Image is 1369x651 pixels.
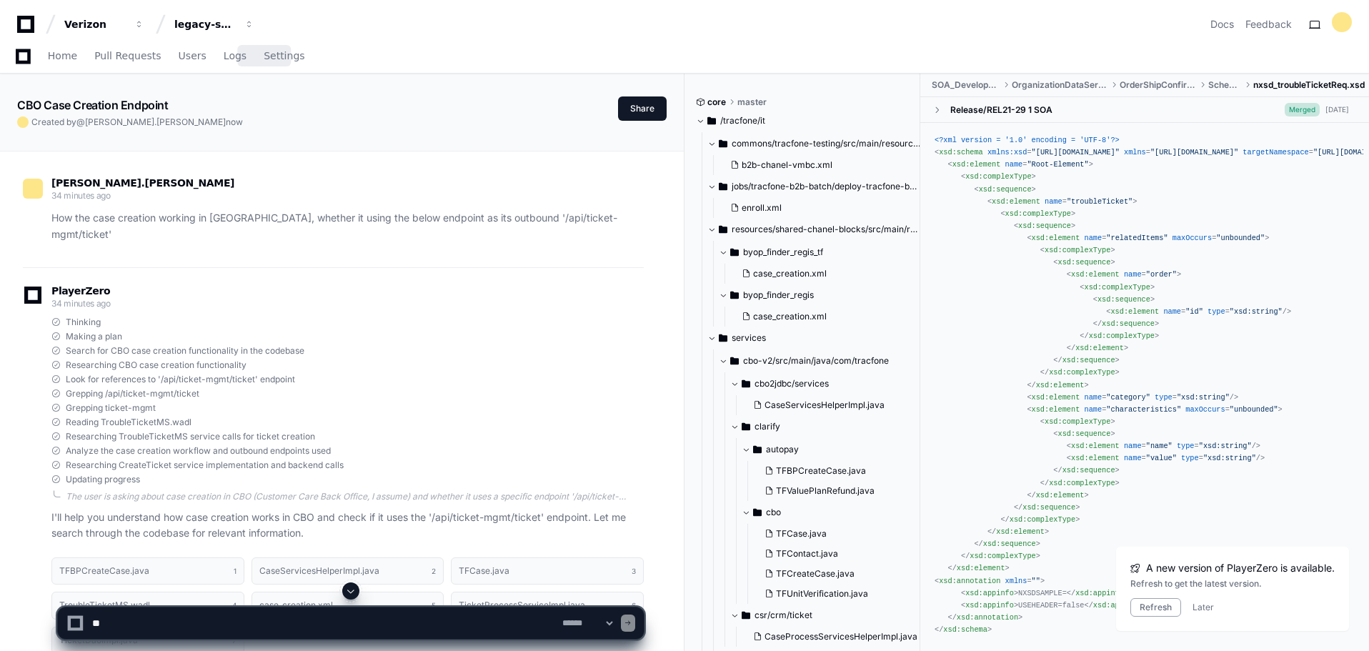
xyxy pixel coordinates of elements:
[1045,197,1062,206] span: name
[618,96,667,121] button: Share
[1243,148,1308,156] span: targetNamespace
[719,284,921,307] button: byop_finder_regis
[1146,270,1177,279] span: "order"
[51,510,644,542] p: I'll help you understand how case creation works in CBO and check if it uses the '/api/ticket-mgm...
[719,349,932,372] button: cbo-v2/src/main/java/com/tracfone
[1053,356,1119,364] span: </ >
[1084,234,1102,242] span: name
[939,577,1000,585] span: xsd:annotation
[1036,491,1085,500] span: xsd:element
[1210,17,1234,31] a: Docs
[66,459,344,471] span: Researching CreateTicket service implementation and backend calls
[51,298,111,309] span: 34 minutes ago
[730,372,932,395] button: cbo2jdbc/services
[459,567,509,575] h1: TFCase.java
[1130,598,1181,617] button: Refresh
[1032,234,1080,242] span: xsd:element
[957,564,1005,572] span: xsd:element
[1005,209,1071,218] span: xsd:complexType
[707,96,726,108] span: core
[1185,405,1225,414] span: maxOccurs
[451,557,644,585] button: TFCase.java3
[725,198,912,218] button: enroll.xml
[1045,246,1110,254] span: xsd:complexType
[730,415,932,438] button: clarify
[64,17,126,31] div: Verizon
[51,190,111,201] span: 34 minutes ago
[759,461,924,481] button: TFBPCreateCase.java
[707,112,716,129] svg: Directory
[1058,429,1111,438] span: xsd:sequence
[179,51,206,60] span: Users
[1032,393,1080,402] span: xsd:element
[753,311,827,322] span: case_creation.xml
[1045,417,1110,426] span: xsd:complexType
[1010,515,1075,524] span: xsd:complexType
[1093,319,1159,328] span: </ >
[1203,454,1256,462] span: "xsd:string"
[965,172,1031,181] span: xsd:complexType
[632,565,636,577] span: 3
[224,40,247,73] a: Logs
[1022,503,1075,512] span: xsd:sequence
[66,474,140,485] span: Updating progress
[747,395,924,415] button: CaseServicesHelperImpl.java
[1067,454,1265,462] span: < = = />
[432,565,436,577] span: 2
[742,202,782,214] span: enroll.xml
[970,552,1035,560] span: xsd:complexType
[226,116,243,127] span: now
[1230,405,1278,414] span: "unbounded"
[1018,222,1071,230] span: xsd:sequence
[759,564,924,584] button: TFCreateCase.java
[1049,368,1115,377] span: xsd:complexType
[719,135,727,152] svg: Directory
[66,491,644,502] div: The user is asking about case creation in CBO (Customer Care Back Office, I assume) and whether i...
[736,264,912,284] button: case_creation.xml
[947,564,1009,572] span: </ >
[1089,332,1155,340] span: xsd:complexType
[1106,307,1291,316] span: < = = />
[755,378,829,389] span: cbo2jdbc/services
[759,524,924,544] button: TFCase.java
[742,438,932,461] button: autopay
[51,287,110,295] span: PlayerZero
[1181,454,1199,462] span: type
[1146,454,1177,462] span: "value"
[169,11,260,37] button: legacy-services
[1071,270,1120,279] span: xsd:element
[1027,393,1238,402] span: < = = />
[1120,79,1197,91] span: OrderShipConfirmOS
[66,445,331,457] span: Analyze the case creation workflow and outbound endpoints used
[753,268,827,279] span: case_creation.xml
[961,552,1040,560] span: </ >
[1005,577,1027,585] span: xmlns
[1208,307,1225,316] span: type
[1067,270,1181,279] span: < = >
[766,507,781,518] span: cbo
[66,374,295,385] span: Look for references to '/api/ticket-mgmt/ticket' endpoint
[66,317,101,328] span: Thinking
[1193,602,1214,613] button: Later
[776,528,827,540] span: TFCase.java
[1084,393,1102,402] span: name
[1067,344,1128,352] span: </ >
[51,210,644,243] p: How the case creation working in [GEOGRAPHIC_DATA], whether it using the below endpoint as its ou...
[1053,429,1115,438] span: < >
[1253,79,1365,91] span: nxsd_troubleTicketReq.xsd
[1155,393,1173,402] span: type
[743,247,823,258] span: byop_finder_regis_tf
[66,402,156,414] span: Grepping ticket-mgmt
[66,388,199,399] span: Grepping /api/ticket-mgmt/ticket
[94,51,161,60] span: Pull Requests
[743,355,889,367] span: cbo-v2/src/main/java/com/tracfone
[1245,17,1292,31] button: Feedback
[1027,160,1088,169] span: "Root-Element"
[51,557,244,585] button: TFBPCreateCase.java1
[224,51,247,60] span: Logs
[730,352,739,369] svg: Directory
[987,148,1027,156] span: xmlns:xsd
[1106,393,1150,402] span: "category"
[1014,222,1075,230] span: < >
[59,567,149,575] h1: TFBPCreateCase.java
